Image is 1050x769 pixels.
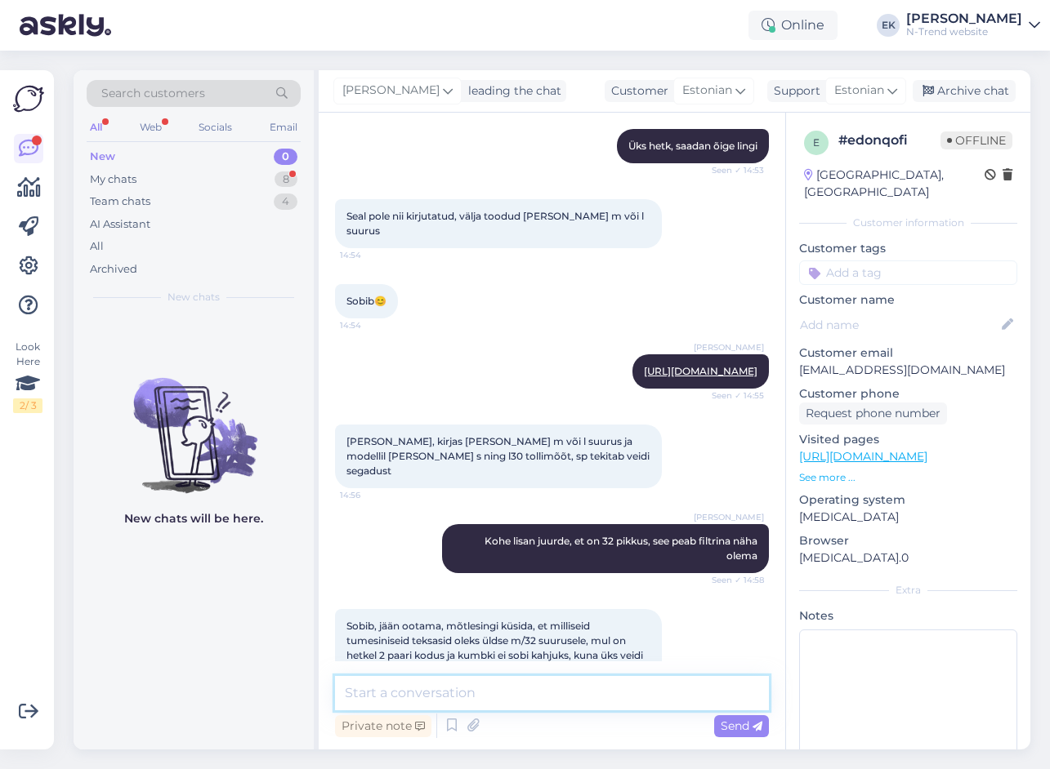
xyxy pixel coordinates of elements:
[906,12,1022,25] div: [PERSON_NAME]
[13,340,42,413] div: Look Here
[799,607,1017,625] p: Notes
[877,14,900,37] div: EK
[799,491,1017,509] p: Operating system
[124,510,263,527] p: New chats will be here.
[703,574,764,586] span: Seen ✓ 14:58
[74,349,314,496] img: No chats
[90,238,104,255] div: All
[694,511,764,523] span: [PERSON_NAME]
[605,82,668,100] div: Customer
[628,140,757,152] span: Üks hetk, saadan õige lingi
[346,210,646,237] span: Seal pole nii kirjutatud, välja toodud [PERSON_NAME] m või l suurus
[90,149,115,165] div: New
[906,25,1022,38] div: N-Trend website
[101,85,205,102] span: Search customers
[346,295,386,307] span: Sobib😊
[462,82,561,100] div: leading the chat
[274,193,297,210] div: 4
[799,385,1017,402] p: Customer phone
[941,131,1012,149] span: Offline
[136,117,165,138] div: Web
[834,82,884,100] span: Estonian
[799,260,1017,285] input: Add a tag
[703,389,764,402] span: Seen ✓ 14:55
[168,290,220,304] span: New chats
[703,164,764,176] span: Seen ✓ 14:53
[799,402,947,425] div: Request phone number
[799,509,1017,526] p: [MEDICAL_DATA]
[799,583,1017,598] div: Extra
[799,431,1017,448] p: Visited pages
[799,216,1017,230] div: Customer information
[799,362,1017,379] p: [EMAIL_ADDRESS][DOMAIN_NAME]
[346,620,646,676] span: Sobib, jään ootama, mõtlesingi küsida, et milliseid tumesiniseid teksasid oleks üldse m/32 suurus...
[340,319,401,331] span: 14:54
[721,718,762,733] span: Send
[799,240,1017,257] p: Customer tags
[682,82,732,100] span: Estonian
[485,535,760,562] span: Kohe lisan juurde, et on 32 pikkus, see peab filtrina näha olema
[799,344,1017,362] p: Customer email
[266,117,301,138] div: Email
[694,341,764,353] span: [PERSON_NAME]
[906,12,1040,38] a: [PERSON_NAME]N-Trend website
[13,83,44,114] img: Askly Logo
[838,131,941,150] div: # edonqofi
[342,82,440,100] span: [PERSON_NAME]
[13,398,42,413] div: 2 / 3
[274,149,297,165] div: 0
[644,365,757,377] a: [URL][DOMAIN_NAME]
[195,117,235,138] div: Socials
[275,171,297,188] div: 8
[90,261,137,278] div: Archived
[799,291,1017,309] p: Customer name
[90,193,150,210] div: Team chats
[767,82,820,100] div: Support
[90,216,150,233] div: AI Assistant
[340,489,401,501] span: 14:56
[799,532,1017,549] p: Browser
[87,117,105,138] div: All
[799,470,1017,485] p: See more ...
[800,316,999,334] input: Add name
[346,435,652,477] span: [PERSON_NAME], kirjas [PERSON_NAME] m või l suurus ja modellil [PERSON_NAME] s ning l30 tollimõõt...
[748,11,838,40] div: Online
[813,136,820,149] span: e
[340,249,401,261] span: 14:54
[913,80,1016,102] div: Archive chat
[90,171,136,188] div: My chats
[799,549,1017,567] p: [MEDICAL_DATA].0
[799,449,927,464] a: [URL][DOMAIN_NAME]
[804,167,985,201] div: [GEOGRAPHIC_DATA], [GEOGRAPHIC_DATA]
[335,715,431,737] div: Private note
